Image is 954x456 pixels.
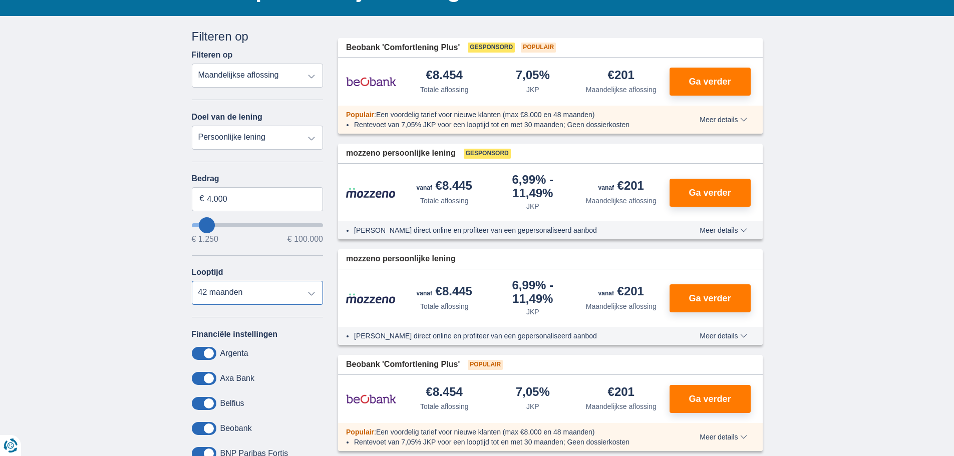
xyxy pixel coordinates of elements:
[464,149,511,159] span: Gesponsord
[526,85,539,95] div: JKP
[417,180,472,194] div: €8.445
[670,284,751,312] button: Ga verder
[354,120,663,130] li: Rentevoet van 7,05% JKP voor een looptijd tot en met 30 maanden; Geen dossierkosten
[354,225,663,235] li: [PERSON_NAME] direct online en profiteer van een gepersonaliseerd aanbod
[192,223,324,227] input: wantToBorrow
[598,285,644,299] div: €201
[516,69,550,83] div: 7,05%
[670,68,751,96] button: Ga verder
[338,427,671,437] div: :
[346,42,460,54] span: Beobank 'Comfortlening Plus'
[670,179,751,207] button: Ga verder
[692,433,754,441] button: Meer details
[346,187,396,198] img: product.pl.alt Mozzeno
[354,331,663,341] li: [PERSON_NAME] direct online en profiteer van een gepersonaliseerd aanbod
[526,201,539,211] div: JKP
[689,188,731,197] span: Ga verder
[586,196,657,206] div: Maandelijkse aflossing
[220,349,248,358] label: Argenta
[346,69,396,94] img: product.pl.alt Beobank
[608,69,634,83] div: €201
[346,111,374,119] span: Populair
[526,307,539,317] div: JKP
[192,330,278,339] label: Financiële instellingen
[426,386,463,399] div: €8.454
[220,374,254,383] label: Axa Bank
[700,433,747,440] span: Meer details
[493,174,573,199] div: 6,99%
[420,401,469,411] div: Totale aflossing
[692,226,754,234] button: Meer details
[192,174,324,183] label: Bedrag
[420,301,469,311] div: Totale aflossing
[586,85,657,95] div: Maandelijkse aflossing
[354,437,663,447] li: Rentevoet van 7,05% JKP voor een looptijd tot en met 30 maanden; Geen dossierkosten
[346,253,456,265] span: mozzeno persoonlijke lening
[598,180,644,194] div: €201
[468,43,515,53] span: Gesponsord
[417,285,472,299] div: €8.445
[692,332,754,340] button: Meer details
[192,113,262,122] label: Doel van de lening
[586,401,657,411] div: Maandelijkse aflossing
[692,116,754,124] button: Meer details
[493,279,573,305] div: 6,99%
[516,386,550,399] div: 7,05%
[346,293,396,304] img: product.pl.alt Mozzeno
[526,401,539,411] div: JKP
[287,235,323,243] span: € 100.000
[468,360,503,370] span: Populair
[192,51,233,60] label: Filteren op
[521,43,556,53] span: Populair
[192,235,218,243] span: € 1.250
[420,196,469,206] div: Totale aflossing
[700,116,747,123] span: Meer details
[346,386,396,411] img: product.pl.alt Beobank
[376,428,595,436] span: Een voordelig tarief voor nieuwe klanten (max €8.000 en 48 maanden)
[689,394,731,403] span: Ga verder
[220,399,244,408] label: Belfius
[689,294,731,303] span: Ga verder
[220,424,252,433] label: Beobank
[346,359,460,370] span: Beobank 'Comfortlening Plus'
[192,28,324,45] div: Filteren op
[376,111,595,119] span: Een voordelig tarief voor nieuwe klanten (max €8.000 en 48 maanden)
[689,77,731,86] span: Ga verder
[700,332,747,339] span: Meer details
[670,385,751,413] button: Ga verder
[346,148,456,159] span: mozzeno persoonlijke lening
[420,85,469,95] div: Totale aflossing
[426,69,463,83] div: €8.454
[608,386,634,399] div: €201
[200,193,204,205] span: €
[192,268,223,277] label: Looptijd
[346,428,374,436] span: Populair
[338,110,671,120] div: :
[700,227,747,234] span: Meer details
[586,301,657,311] div: Maandelijkse aflossing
